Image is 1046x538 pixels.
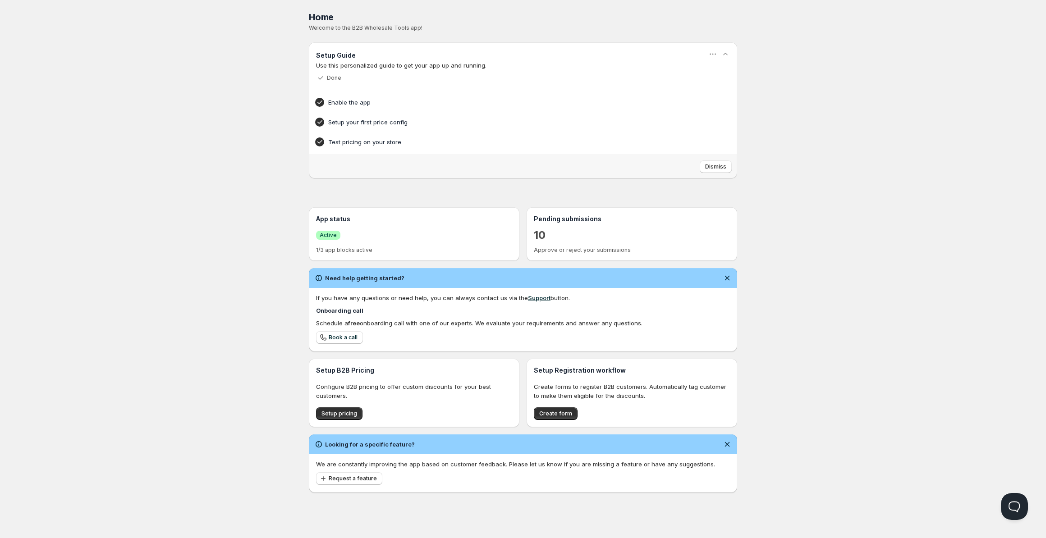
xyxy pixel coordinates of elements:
p: We are constantly improving the app based on customer feedback. Please let us know if you are mis... [316,460,730,469]
h4: Test pricing on your store [328,137,690,146]
p: 1/3 app blocks active [316,246,512,254]
div: If you have any questions or need help, you can always contact us via the button. [316,293,730,302]
h2: Looking for a specific feature? [325,440,415,449]
button: Dismiss notification [721,438,734,451]
span: Dismiss [705,163,726,170]
p: Create forms to register B2B customers. Automatically tag customer to make them eligible for the ... [534,382,730,400]
button: Setup pricing [316,407,362,420]
span: Create form [539,410,572,417]
h3: Setup B2B Pricing [316,366,512,375]
button: Dismiss [700,160,732,173]
button: Create form [534,407,578,420]
h4: Setup your first price config [328,118,690,127]
button: Dismiss notification [721,272,734,284]
p: Welcome to the B2B Wholesale Tools app! [309,24,737,32]
h3: App status [316,214,512,223]
span: Book a call [329,334,358,341]
p: Approve or reject your submissions [534,246,730,254]
button: Request a feature [316,472,382,485]
b: free [348,319,360,327]
span: Setup pricing [321,410,357,417]
span: Home [309,12,334,23]
a: SuccessActive [316,230,340,240]
a: Book a call [316,331,363,344]
a: Support [528,294,551,301]
p: Done [327,74,341,82]
h4: Onboarding call [316,306,730,315]
iframe: Help Scout Beacon - Open [1001,493,1028,520]
h4: Enable the app [328,98,690,107]
p: Use this personalized guide to get your app up and running. [316,61,730,70]
h3: Setup Registration workflow [534,366,730,375]
h3: Setup Guide [316,51,356,60]
h3: Pending submissions [534,214,730,223]
a: 10 [534,228,546,242]
h2: Need help getting started? [325,274,404,283]
span: Request a feature [329,475,377,482]
p: Configure B2B pricing to offer custom discounts for your best customers. [316,382,512,400]
span: Active [320,232,337,239]
div: Schedule a onboarding call with one of our experts. We evaluate your requirements and answer any ... [316,319,730,328]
